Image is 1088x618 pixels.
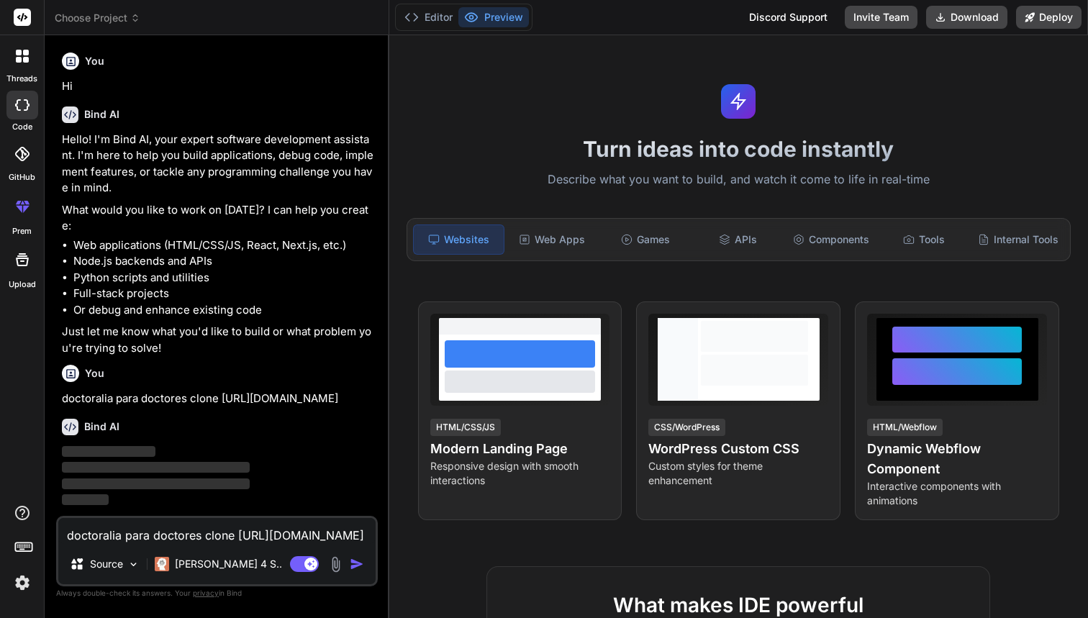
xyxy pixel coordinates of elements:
[740,6,836,29] div: Discord Support
[62,391,375,407] p: doctoralia para doctores clone [URL][DOMAIN_NAME]
[413,224,504,255] div: Websites
[972,224,1064,255] div: Internal Tools
[648,459,828,488] p: Custom styles for theme enhancement
[430,439,610,459] h4: Modern Landing Page
[62,78,375,95] p: Hi
[62,132,375,196] p: Hello! I'm Bind AI, your expert software development assistant. I'm here to help you build applic...
[430,459,610,488] p: Responsive design with smooth interactions
[458,7,529,27] button: Preview
[73,270,375,286] li: Python scripts and utilities
[399,7,458,27] button: Editor
[12,121,32,133] label: code
[648,439,828,459] h4: WordPress Custom CSS
[600,224,690,255] div: Games
[648,419,725,436] div: CSS/WordPress
[1016,6,1082,29] button: Deploy
[55,11,140,25] span: Choose Project
[73,237,375,254] li: Web applications (HTML/CSS/JS, React, Next.js, etc.)
[879,224,969,255] div: Tools
[73,253,375,270] li: Node.js backends and APIs
[73,302,375,319] li: Or debug and enhance existing code
[12,225,32,237] label: prem
[56,586,378,600] p: Always double-check its answers. Your in Bind
[926,6,1007,29] button: Download
[6,73,37,85] label: threads
[786,224,876,255] div: Components
[62,324,375,356] p: Just let me know what you'd like to build or what problem you're trying to solve!
[62,202,375,235] p: What would you like to work on [DATE]? I can help you create:
[62,478,250,489] span: ‌
[10,571,35,595] img: settings
[693,224,783,255] div: APIs
[85,54,104,68] h6: You
[398,171,1080,189] p: Describe what you want to build, and watch it come to life in real-time
[398,136,1080,162] h1: Turn ideas into code instantly
[84,419,119,434] h6: Bind AI
[507,224,597,255] div: Web Apps
[9,171,35,183] label: GitHub
[845,6,917,29] button: Invite Team
[867,479,1047,508] p: Interactive components with animations
[127,558,140,571] img: Pick Models
[867,439,1047,479] h4: Dynamic Webflow Component
[85,366,104,381] h6: You
[73,286,375,302] li: Full-stack projects
[327,556,344,573] img: attachment
[867,419,943,436] div: HTML/Webflow
[90,557,123,571] p: Source
[193,589,219,597] span: privacy
[62,494,109,505] span: ‌
[62,446,155,457] span: ‌
[175,557,282,571] p: [PERSON_NAME] 4 S..
[62,462,250,473] span: ‌
[84,107,119,122] h6: Bind AI
[430,419,501,436] div: HTML/CSS/JS
[350,557,364,571] img: icon
[9,278,36,291] label: Upload
[155,557,169,571] img: Claude 4 Sonnet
